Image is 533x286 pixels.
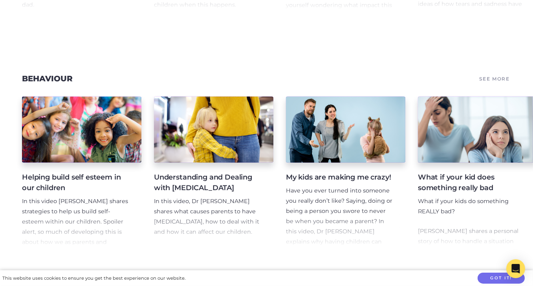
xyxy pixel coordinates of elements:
[286,186,393,277] p: Have you ever turned into someone you really don’t like? Saying, doing or being a person you swor...
[418,196,525,217] p: What if your kids do something REALLY bad?
[286,172,393,183] h4: My kids are making me crazy!
[418,172,525,193] h4: What if your kid does something really bad
[478,273,525,284] button: Got it!
[478,73,511,84] a: See More
[154,172,261,193] h4: Understanding and Dealing with [MEDICAL_DATA]
[22,172,129,193] h4: Helping build self esteem in our children
[22,97,141,247] a: Helping build self esteem in our children In this video [PERSON_NAME] shares strategies to help u...
[418,226,525,267] p: [PERSON_NAME] shares a personal story of how to handle a situation when your child does something...
[506,259,525,278] div: Open Intercom Messenger
[2,274,185,282] div: This website uses cookies to ensure you get the best experience on our website.
[154,97,273,247] a: Understanding and Dealing with [MEDICAL_DATA] In this video, Dr [PERSON_NAME] shares what causes ...
[286,97,405,247] a: My kids are making me crazy! Have you ever turned into someone you really don’t like? Saying, doi...
[154,196,261,237] p: In this video, Dr [PERSON_NAME] shares what causes parents to have [MEDICAL_DATA], how to deal wi...
[22,74,73,83] a: Behaviour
